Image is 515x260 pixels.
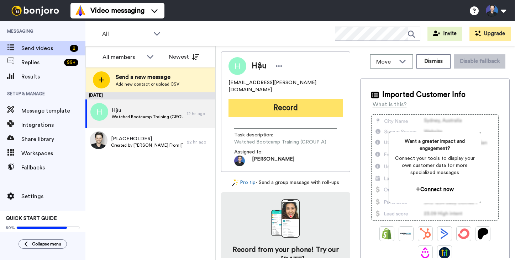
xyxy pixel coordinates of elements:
[64,59,78,66] div: 99 +
[221,179,350,186] div: - Send a group message with roll-ups
[439,247,450,259] img: GoHighLevel
[90,131,107,149] img: 6e068e8c-427a-4d8a-b15f-36e1abfcd730
[116,73,179,81] span: Send a new message
[228,57,246,75] img: Image of Hậu
[90,103,108,121] img: h.png
[111,135,183,142] span: [PLACEHOLDER]
[21,72,85,81] span: Results
[102,30,150,38] span: All
[90,6,144,16] span: Video messaging
[234,156,245,166] img: 6be86ef7-c569-4fce-93cb-afb5ceb4fafb-1583875477.jpg
[21,192,85,201] span: Settings
[6,225,15,231] span: 80%
[395,138,475,152] span: Want a greater impact and engagement?
[400,228,412,239] img: Ontraport
[232,179,238,186] img: magic-wand.svg
[163,50,204,64] button: Newest
[75,5,86,16] img: vm-color.svg
[232,179,256,186] a: Pro tip
[21,107,85,115] span: Message template
[21,121,85,129] span: Integrations
[416,54,451,69] button: Dismiss
[228,99,343,117] button: Record
[187,139,212,145] div: 22 hr. ago
[112,107,183,114] span: Hậu
[103,53,143,61] div: All members
[111,142,183,148] span: Created by [PERSON_NAME] From [PERSON_NAME][GEOGRAPHIC_DATA]
[454,54,505,69] button: Disable fallback
[439,228,450,239] img: ActiveCampaign
[373,100,407,109] div: What is this?
[252,61,267,71] span: Hậu
[21,44,67,53] span: Send videos
[21,135,85,143] span: Share library
[116,81,179,87] span: Add new contact or upload CSV
[19,239,67,249] button: Collapse menu
[420,247,431,259] img: Drip
[395,182,475,197] button: Connect now
[21,163,85,172] span: Fallbacks
[70,45,78,52] div: 2
[376,58,395,66] span: Move
[381,228,393,239] img: Shopify
[6,232,80,238] span: Send yourself a test
[477,228,489,239] img: Patreon
[9,6,62,16] img: bj-logo-header-white.svg
[187,111,212,117] div: 12 hr. ago
[21,58,61,67] span: Replies
[32,241,61,247] span: Collapse menu
[458,228,469,239] img: ConvertKit
[469,27,511,41] button: Upgrade
[382,90,466,100] span: Imported Customer Info
[21,149,85,158] span: Workspaces
[427,27,462,41] button: Invite
[85,92,215,99] div: [DATE]
[6,216,57,221] span: QUICK START GUIDE
[271,199,300,238] img: download
[228,79,343,93] span: [EMAIL_ADDRESS][PERSON_NAME][DOMAIN_NAME]
[234,148,284,156] span: Assigned to:
[420,228,431,239] img: Hubspot
[112,114,183,120] span: Watched Bootcamp Training (GROUP A)
[234,139,326,146] span: Watched Bootcamp Training (GROUP A)
[252,156,294,166] span: [PERSON_NAME]
[234,131,284,139] span: Task description :
[395,155,475,176] span: Connect your tools to display your own customer data for more specialized messages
